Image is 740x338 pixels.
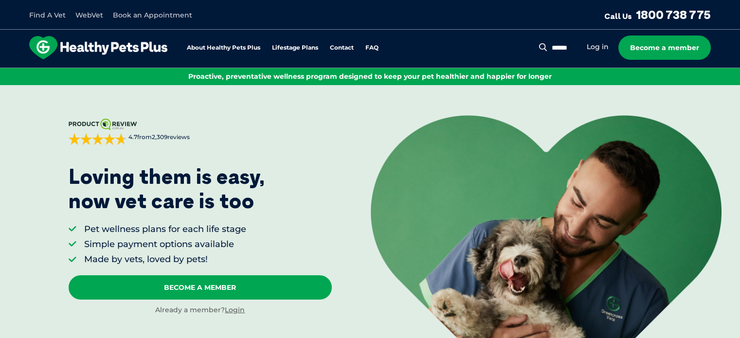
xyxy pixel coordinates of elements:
[84,238,246,250] li: Simple payment options available
[84,223,246,235] li: Pet wellness plans for each life stage
[84,253,246,266] li: Made by vets, loved by pets!
[225,305,245,314] a: Login
[537,42,549,52] button: Search
[188,72,552,81] span: Proactive, preventative wellness program designed to keep your pet healthier and happier for longer
[330,45,354,51] a: Contact
[29,36,167,59] img: hpp-logo
[127,133,190,142] span: from
[29,11,66,19] a: Find A Vet
[69,275,332,300] a: Become A Member
[272,45,318,51] a: Lifestage Plans
[75,11,103,19] a: WebVet
[604,7,711,22] a: Call Us1800 738 775
[69,164,265,213] p: Loving them is easy, now vet care is too
[365,45,379,51] a: FAQ
[69,133,127,145] div: 4.7 out of 5 stars
[618,36,711,60] a: Become a member
[187,45,260,51] a: About Healthy Pets Plus
[604,11,632,21] span: Call Us
[69,305,332,315] div: Already a member?
[152,133,190,141] span: 2,309 reviews
[587,42,609,52] a: Log in
[113,11,192,19] a: Book an Appointment
[69,119,332,145] a: 4.7from2,309reviews
[128,133,137,141] strong: 4.7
